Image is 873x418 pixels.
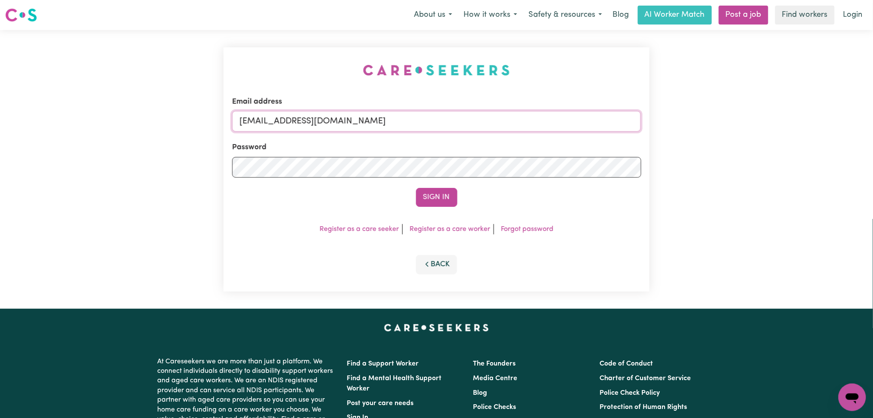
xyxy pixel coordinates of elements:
img: Careseekers logo [5,7,37,23]
a: Police Checks [473,404,516,411]
button: Sign In [416,188,457,207]
a: Find workers [775,6,835,25]
a: Register as a care seeker [320,226,399,233]
label: Password [232,142,267,153]
label: Email address [232,96,282,108]
a: Register as a care worker [410,226,490,233]
button: Safety & resources [523,6,608,24]
a: Find a Support Worker [347,360,419,367]
a: Careseekers home page [384,324,489,331]
a: Charter of Customer Service [600,375,691,382]
a: Police Check Policy [600,390,660,396]
a: Post your care needs [347,400,414,407]
a: Media Centre [473,375,518,382]
a: The Founders [473,360,516,367]
input: Email address [232,111,641,132]
a: Code of Conduct [600,360,653,367]
a: Blog [473,390,488,396]
a: Careseekers logo [5,5,37,25]
button: Back [416,255,457,274]
a: AI Worker Match [638,6,712,25]
button: How it works [458,6,523,24]
a: Post a job [719,6,768,25]
button: About us [408,6,458,24]
a: Find a Mental Health Support Worker [347,375,442,392]
a: Protection of Human Rights [600,404,687,411]
iframe: Button to launch messaging window [839,384,866,411]
a: Forgot password [501,226,553,233]
a: Login [838,6,868,25]
a: Blog [608,6,634,25]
